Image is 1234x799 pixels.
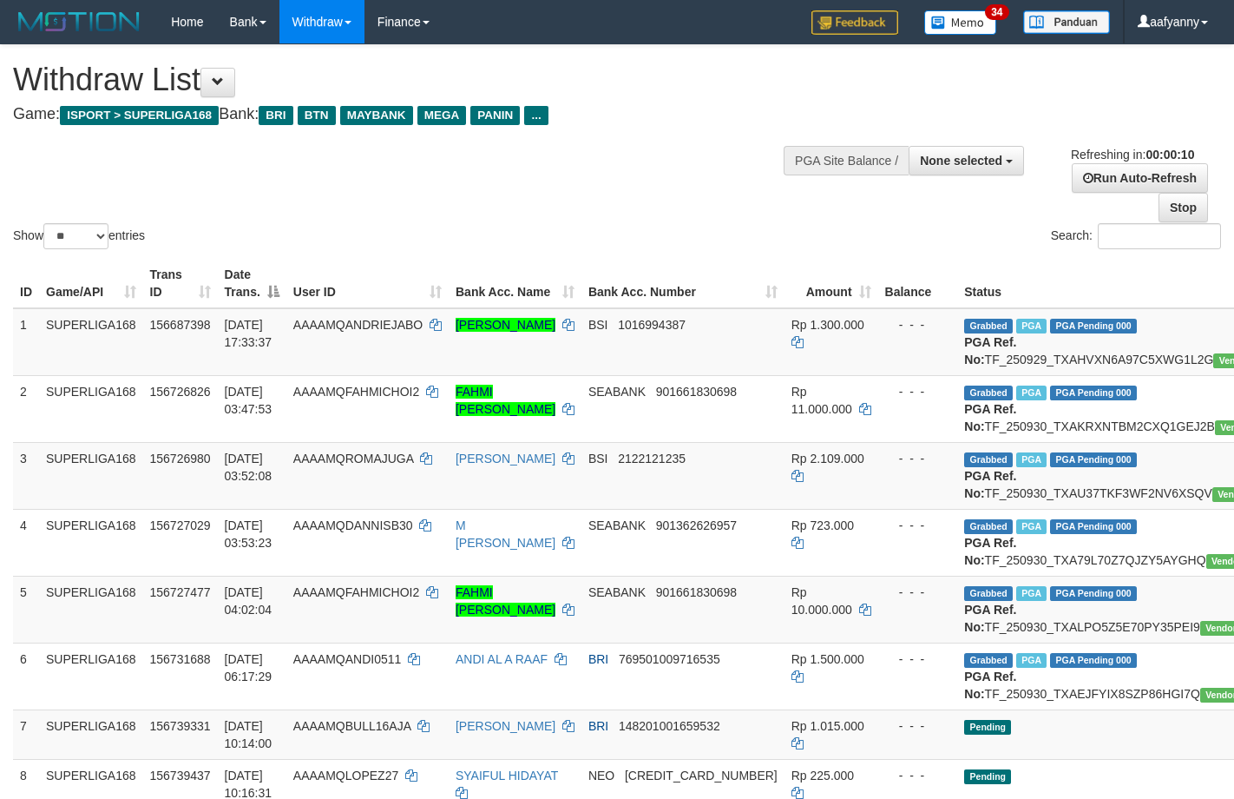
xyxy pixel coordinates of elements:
[39,509,143,576] td: SUPERLIGA168
[924,10,997,35] img: Button%20Memo.svg
[964,402,1016,433] b: PGA Ref. No:
[39,576,143,643] td: SUPERLIGA168
[618,318,686,332] span: Copy 1016994387 to clipboard
[618,452,686,466] span: Copy 2122121235 to clipboard
[13,710,39,759] td: 7
[456,318,555,332] a: [PERSON_NAME]
[449,259,581,308] th: Bank Acc. Name: activate to sort column ascending
[909,146,1024,175] button: None selected
[784,259,878,308] th: Amount: activate to sort column ascending
[964,653,1013,668] span: Grabbed
[1159,193,1208,222] a: Stop
[791,719,864,733] span: Rp 1.015.000
[1016,519,1047,534] span: Marked by aafandaneth
[878,259,958,308] th: Balance
[13,223,145,249] label: Show entries
[656,385,737,399] span: Copy 901661830698 to clipboard
[656,585,737,599] span: Copy 901661830698 to clipboard
[588,719,608,733] span: BRI
[784,146,909,175] div: PGA Site Balance /
[150,385,211,399] span: 156726826
[150,452,211,466] span: 156726980
[293,719,410,733] span: AAAAMQBULL16AJA
[588,769,614,782] span: NEO
[1016,452,1047,467] span: Marked by aafromsomean
[1023,10,1110,34] img: panduan.png
[293,769,398,782] span: AAAAMQLOPEZ27
[39,308,143,376] td: SUPERLIGA168
[964,469,1016,500] b: PGA Ref. No:
[524,106,548,125] span: ...
[143,259,218,308] th: Trans ID: activate to sort column ascending
[1098,223,1221,249] input: Search:
[656,518,737,532] span: Copy 901362626957 to clipboard
[964,519,1013,534] span: Grabbed
[588,585,646,599] span: SEABANK
[791,518,854,532] span: Rp 723.000
[43,223,108,249] select: Showentries
[225,585,272,617] span: [DATE] 04:02:04
[1050,386,1137,400] span: PGA Pending
[885,316,951,333] div: - - -
[1071,148,1194,162] span: Refreshing in:
[259,106,292,125] span: BRI
[39,643,143,710] td: SUPERLIGA168
[13,63,805,97] h1: Withdraw List
[456,769,558,782] a: SYAIFUL HIDAYAT
[456,452,555,466] a: [PERSON_NAME]
[293,385,419,399] span: AAAAMQFAHMICHOI2
[920,154,1002,168] span: None selected
[1145,148,1194,162] strong: 00:00:10
[964,586,1013,601] span: Grabbed
[791,318,864,332] span: Rp 1.300.000
[417,106,467,125] span: MEGA
[293,652,402,666] span: AAAAMQANDI0511
[1050,452,1137,467] span: PGA Pending
[964,720,1011,735] span: Pending
[13,643,39,710] td: 6
[13,442,39,509] td: 3
[885,517,951,534] div: - - -
[588,318,608,332] span: BSI
[885,383,951,400] div: - - -
[619,652,720,666] span: Copy 769501009716535 to clipboard
[225,719,272,750] span: [DATE] 10:14:00
[964,769,1011,784] span: Pending
[791,652,864,666] span: Rp 1.500.000
[456,518,555,550] a: M [PERSON_NAME]
[885,584,951,601] div: - - -
[588,452,608,466] span: BSI
[1016,386,1047,400] span: Marked by aafandaneth
[811,10,898,35] img: Feedback.jpg
[13,259,39,308] th: ID
[619,719,720,733] span: Copy 148201001659532 to clipboard
[885,767,951,784] div: - - -
[1016,319,1047,333] span: Marked by aafsoycanthlai
[588,652,608,666] span: BRI
[1050,319,1137,333] span: PGA Pending
[588,518,646,532] span: SEABANK
[13,375,39,442] td: 2
[218,259,286,308] th: Date Trans.: activate to sort column descending
[964,536,1016,567] b: PGA Ref. No:
[150,518,211,532] span: 156727029
[286,259,449,308] th: User ID: activate to sort column ascending
[791,452,864,466] span: Rp 2.109.000
[298,106,336,125] span: BTN
[456,385,555,416] a: FAHMI [PERSON_NAME]
[791,585,852,617] span: Rp 10.000.000
[150,652,211,666] span: 156731688
[13,576,39,643] td: 5
[39,442,143,509] td: SUPERLIGA168
[340,106,413,125] span: MAYBANK
[225,385,272,416] span: [DATE] 03:47:53
[581,259,784,308] th: Bank Acc. Number: activate to sort column ascending
[225,652,272,683] span: [DATE] 06:17:29
[964,319,1013,333] span: Grabbed
[39,710,143,759] td: SUPERLIGA168
[293,518,413,532] span: AAAAMQDANNISB30
[39,259,143,308] th: Game/API: activate to sort column ascending
[293,452,413,466] span: AAAAMQROMAJUGA
[964,452,1013,467] span: Grabbed
[964,386,1013,400] span: Grabbed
